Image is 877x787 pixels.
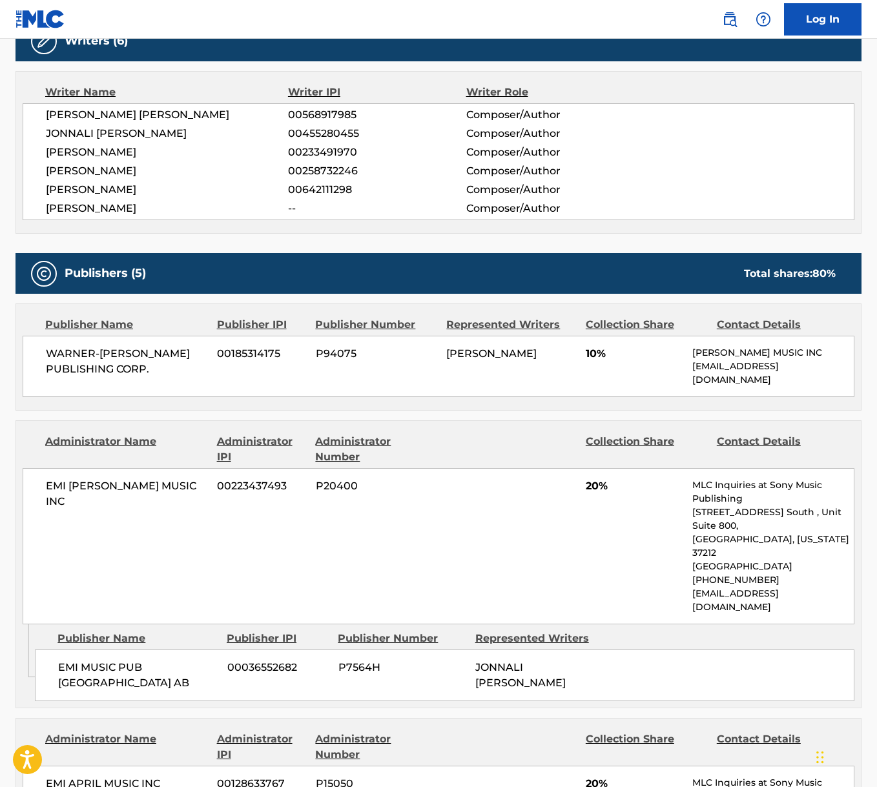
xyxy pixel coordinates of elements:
span: Composer/Author [466,163,628,179]
span: [PERSON_NAME] [446,347,537,360]
div: Represented Writers [475,631,603,646]
div: Total shares: [744,266,836,281]
img: Publishers [36,266,52,281]
span: JONNALI [PERSON_NAME] [46,126,288,141]
div: Represented Writers [446,317,575,332]
span: 80 % [812,267,836,280]
span: [PERSON_NAME] [PERSON_NAME] [46,107,288,123]
span: Composer/Author [466,201,628,216]
span: [PERSON_NAME] [46,145,288,160]
span: 00233491970 [288,145,466,160]
span: Composer/Author [466,182,628,198]
div: Administrator IPI [217,434,306,465]
span: [PERSON_NAME] [46,182,288,198]
span: P7564H [338,660,466,675]
span: WARNER-[PERSON_NAME] PUBLISHING CORP. [46,346,207,377]
span: 00258732246 [288,163,466,179]
div: Administrator Number [315,731,437,762]
div: Contact Details [717,731,838,762]
span: 00185314175 [217,346,306,362]
span: 00455280455 [288,126,466,141]
p: [GEOGRAPHIC_DATA] [692,560,854,573]
div: Publisher IPI [227,631,328,646]
a: Log In [784,3,862,36]
div: Administrator Name [45,731,207,762]
span: P20400 [316,478,437,494]
span: Composer/Author [466,145,628,160]
div: Contact Details [717,317,838,332]
h5: Writers (6) [65,34,128,48]
p: [PERSON_NAME] MUSIC INC [692,346,854,360]
img: search [722,12,738,27]
div: Publisher Number [338,631,465,646]
span: 00568917985 [288,107,466,123]
span: -- [288,201,466,216]
div: Publisher IPI [217,317,306,332]
p: [EMAIL_ADDRESS][DOMAIN_NAME] [692,587,854,614]
span: 10% [586,346,683,362]
div: Collection Share [586,434,707,465]
div: Publisher Name [45,317,207,332]
div: Help [750,6,776,32]
img: MLC Logo [15,10,65,28]
span: EMI [PERSON_NAME] MUSIC INC [46,478,207,509]
img: help [756,12,771,27]
a: Public Search [717,6,743,32]
div: Administrator Name [45,434,207,465]
div: Collection Share [586,317,707,332]
span: P94075 [316,346,437,362]
p: [GEOGRAPHIC_DATA], [US_STATE] 37212 [692,533,854,560]
div: Administrator Number [315,434,437,465]
p: [PHONE_NUMBER] [692,573,854,587]
span: [PERSON_NAME] [46,163,288,179]
p: [STREET_ADDRESS] South , Unit Suite 800, [692,506,854,533]
span: Composer/Author [466,126,628,141]
span: 20% [586,478,683,494]
p: MLC Inquiries at Sony Music Publishing [692,478,854,506]
span: Composer/Author [466,107,628,123]
span: JONNALI [PERSON_NAME] [475,661,566,689]
div: Writer Name [45,85,288,100]
div: Publisher Name [57,631,217,646]
div: Writer Role [466,85,628,100]
h5: Publishers (5) [65,266,146,281]
div: Drag [816,738,824,777]
span: EMI MUSIC PUB [GEOGRAPHIC_DATA] AB [58,660,217,691]
span: 00223437493 [217,478,306,494]
div: Collection Share [586,731,707,762]
span: [PERSON_NAME] [46,201,288,216]
p: [EMAIL_ADDRESS][DOMAIN_NAME] [692,360,854,387]
img: Writers [36,34,52,49]
div: Contact Details [717,434,838,465]
div: Publisher Number [315,317,437,332]
span: 00642111298 [288,182,466,198]
div: Writer IPI [288,85,466,100]
div: Administrator IPI [217,731,306,762]
span: 00036552682 [227,660,329,675]
iframe: Chat Widget [812,725,877,787]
